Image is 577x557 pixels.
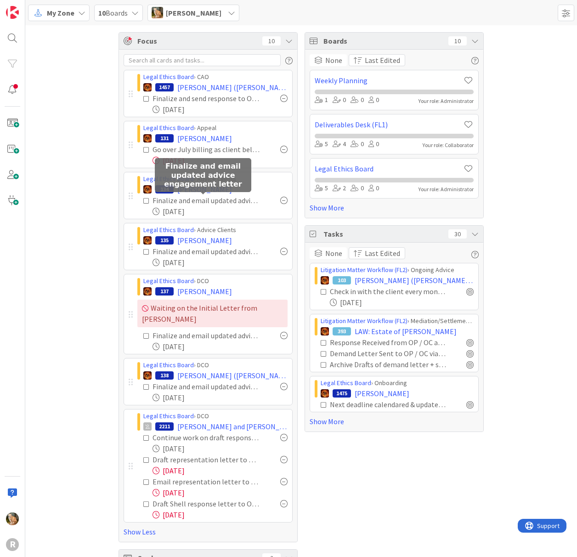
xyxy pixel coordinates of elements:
[321,379,371,387] a: Legal Ethics Board
[153,330,260,341] div: Finalize and email updated advice engagement letter
[351,183,364,193] div: 0
[153,104,288,115] div: [DATE]
[333,389,351,398] div: 1475
[177,133,232,144] span: [PERSON_NAME]
[262,36,281,45] div: 10
[315,139,328,149] div: 5
[143,174,288,184] div: › Advice Clients
[419,97,474,105] div: Your role: Administrator
[321,389,329,398] img: TR
[155,83,174,91] div: 1457
[368,139,379,149] div: 0
[448,36,467,45] div: 10
[365,248,400,259] span: Last Edited
[153,246,260,257] div: Finalize and email updated advice engagement letter
[321,265,474,275] div: › Ongoing Advice
[315,119,463,130] a: Deliverables Desk (FL1)
[98,8,106,17] b: 10
[333,327,351,335] div: 393
[158,162,248,188] h5: Finalize and email updated advice engagement letter
[355,388,409,399] span: [PERSON_NAME]
[177,82,288,93] span: [PERSON_NAME] ([PERSON_NAME])
[155,287,174,296] div: 137
[310,202,479,213] a: Show More
[143,83,152,91] img: TR
[143,73,194,81] a: Legal Ethics Board
[315,95,328,105] div: 1
[143,124,194,132] a: Legal Ethics Board
[177,235,232,246] span: [PERSON_NAME]
[143,360,288,370] div: › DCO
[448,229,467,239] div: 30
[143,277,194,285] a: Legal Ethics Board
[351,95,364,105] div: 0
[153,144,260,155] div: Go over July billing as client believes there to be an error.
[330,399,446,410] div: Next deadline calendared & updated in the [GEOGRAPHIC_DATA] sidebar
[321,266,407,274] a: Litigation Matter Workflow (FL2)
[143,276,288,286] div: › DCO
[143,226,194,234] a: Legal Ethics Board
[315,183,328,193] div: 5
[153,257,288,268] div: [DATE]
[19,1,42,12] span: Support
[333,276,351,284] div: 103
[153,443,288,454] div: [DATE]
[349,247,405,259] button: Last Edited
[349,54,405,66] button: Last Edited
[6,538,19,551] div: R
[153,341,288,352] div: [DATE]
[310,416,479,427] a: Show More
[365,55,400,66] span: Last Edited
[153,465,288,476] div: [DATE]
[315,163,463,174] a: Legal Ethics Board
[321,317,407,325] a: Litigation Matter Workflow (FL2)
[143,72,288,82] div: › CAO
[177,370,288,381] span: [PERSON_NAME] ([PERSON_NAME])
[143,123,288,133] div: › Appeal
[152,7,163,18] img: SB
[153,454,260,465] div: Draft representation letter to OSBAR with request for a 30 day for TWR to review
[124,526,293,537] a: Show Less
[143,371,152,380] img: TR
[153,381,260,392] div: Finalize and email updated advice engagement letter
[143,287,152,296] img: TR
[321,316,474,326] div: › Mediation/Settlement in Progress
[333,95,346,105] div: 0
[143,185,152,193] img: TR
[137,300,288,327] div: Waiting on the Initial Letter from [PERSON_NAME]
[368,183,379,193] div: 0
[155,236,174,244] div: 135
[330,348,446,359] div: Demand Letter Sent to OP / OC via US Mail + Email
[330,337,446,348] div: Response Received from OP / OC and saved to file
[124,54,281,66] input: Search all cards and tasks...
[330,297,474,308] div: [DATE]
[325,55,342,66] span: None
[143,225,288,235] div: › Advice Clients
[153,93,260,104] div: Finalize and send response to OSBAR
[330,359,446,370] div: Archive Drafts of demand letter + save final version in correspondence folder
[177,286,232,297] span: [PERSON_NAME]
[177,421,288,432] span: [PERSON_NAME] and [PERSON_NAME]
[153,432,260,443] div: Continue work on draft response due to OSBAR 8/14
[368,95,379,105] div: 0
[323,35,444,46] span: Boards
[155,371,174,380] div: 138
[419,185,474,193] div: Your role: Administrator
[143,411,288,421] div: › DCO
[153,155,288,166] div: [DATE]
[155,422,174,431] div: 2211
[143,236,152,244] img: TR
[333,183,346,193] div: 2
[323,228,444,239] span: Tasks
[330,286,446,297] div: Check in with the client every month around the 15th Copy this task to next month if needed
[153,195,260,206] div: Finalize and email updated advice engagement letter
[325,248,342,259] span: None
[321,327,329,335] img: TR
[153,509,288,520] div: [DATE]
[6,6,19,19] img: Visit kanbanzone.com
[166,7,221,18] span: [PERSON_NAME]
[143,361,194,369] a: Legal Ethics Board
[315,75,463,86] a: Weekly Planning
[355,326,457,337] span: LAW: Estate of [PERSON_NAME]
[153,487,288,498] div: [DATE]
